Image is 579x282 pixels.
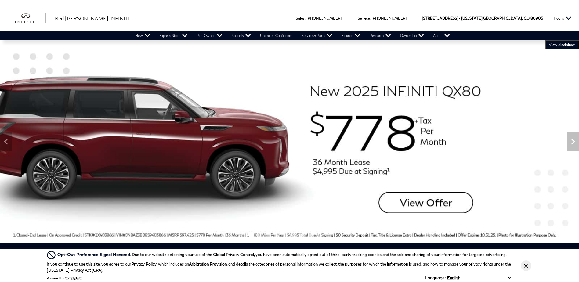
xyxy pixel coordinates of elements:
button: Open the hours dropdown [551,5,574,31]
a: About [429,31,454,40]
span: Go to slide 4 [274,232,280,238]
a: [PHONE_NUMBER] [306,16,342,20]
a: Pre-Owned [192,31,227,40]
p: If you continue to use this site, you agree to our , which includes an , and details the categori... [47,262,511,273]
span: : [370,16,371,20]
img: INFINITI [15,13,46,23]
a: Service & Parts [297,31,337,40]
span: 80905 [530,5,543,31]
select: Language Select [446,275,512,281]
span: [US_STATE][GEOGRAPHIC_DATA], [461,5,523,31]
a: Specials [227,31,255,40]
span: CO [524,5,530,31]
button: Close Button [521,260,531,271]
span: VIEW DISCLAIMER [549,42,575,47]
a: [PHONE_NUMBER] [371,16,407,20]
div: Language: [425,276,446,280]
span: Go to slide 9 [317,232,323,238]
a: Finance [337,31,365,40]
strong: Arbitration Provision [189,262,227,266]
span: Opt-Out Preference Signal Honored . [57,252,132,257]
span: [STREET_ADDRESS] • [422,5,460,31]
span: Go to slide 6 [291,232,297,238]
span: Go to slide 3 [265,232,271,238]
span: Go to slide 2 [257,232,263,238]
span: Sales [296,16,305,20]
span: Red [PERSON_NAME] INFINITI [55,15,130,21]
span: Go to slide 10 [325,232,331,238]
span: Go to slide 1 [248,232,254,238]
button: VIEW DISCLAIMER [545,40,579,49]
a: [STREET_ADDRESS] • [US_STATE][GEOGRAPHIC_DATA], CO 80905 [422,16,543,20]
a: Ownership [396,31,429,40]
span: Go to slide 5 [282,232,288,238]
span: : [305,16,306,20]
span: Go to slide 8 [308,232,314,238]
a: Unlimited Confidence [255,31,297,40]
span: Service [358,16,370,20]
a: Privacy Policy [131,262,157,266]
a: New [131,31,155,40]
span: Go to slide 7 [299,232,306,238]
a: Red [PERSON_NAME] INFINITI [55,15,130,22]
a: Express Store [155,31,192,40]
a: infiniti [15,13,46,23]
nav: Main Navigation [131,31,454,40]
a: ComplyAuto [65,276,82,280]
div: Due to our website detecting your use of the Global Privacy Control, you have been automatically ... [57,251,507,258]
div: Powered by [47,276,82,280]
div: Next [567,132,579,151]
a: Research [365,31,396,40]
